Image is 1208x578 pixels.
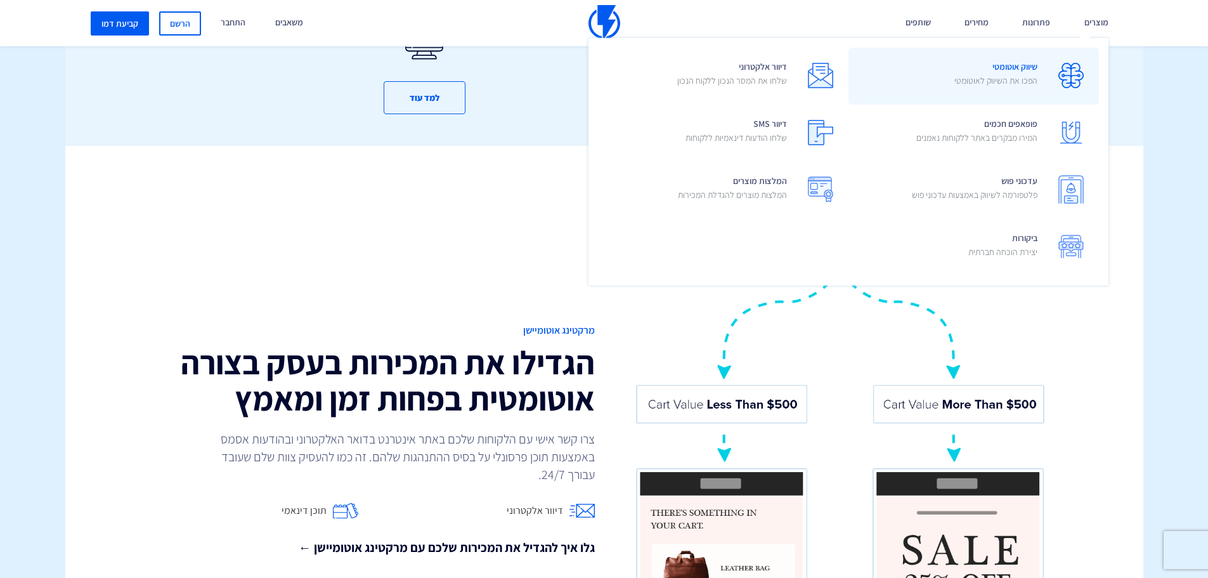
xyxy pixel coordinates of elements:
p: שלחו הודעות דינאמיות ללקוחות [685,131,787,144]
span: פופאפים חכמים [916,114,1037,150]
span: דיוור SMS [685,114,787,150]
p: המירו מבקרים באתר ללקוחות נאמנים [916,131,1037,144]
p: המלצות מוצרים להגדלת המכירות [678,188,787,201]
span: עדכוני פוש [912,171,1037,207]
a: דיוור אלקטרונישלחו את המסר הנכון ללקוח הנכון [598,48,848,105]
a: קביעת דמו [91,11,149,36]
a: דיוור SMSשלחו הודעות דינאמיות ללקוחות [598,105,848,162]
p: צרו קשר אישי עם הלקוחות שלכם באתר אינטרנט בדואר האלקטרוני ובהודעות אסמס באמצעות תוכן פרסונלי על ב... [214,430,595,483]
a: שיווק אוטומטיהפכו את השיווק לאוטומטי [848,48,1099,105]
span: מרקטינג אוטומיישן [141,324,595,338]
a: עדכוני פושפלטפורמה לשיווק באמצעות עדכוני פוש [848,162,1099,219]
span: תוכן דינאמי [282,504,327,518]
span: דיוור אלקטרוני [677,57,787,93]
p: יצירת הוכחה חברתית [968,246,1037,258]
span: דיוור אלקטרוני [507,504,563,518]
span: שיווק אוטומטי [954,57,1037,93]
button: למד עוד [384,81,465,114]
a: גלו איך להגדיל את המכירות שלכם עם מרקטינג אוטומיישן ← [141,539,595,557]
a: הרשם [159,11,201,36]
p: הפכו את השיווק לאוטומטי [954,74,1037,87]
a: פופאפים חכמיםהמירו מבקרים באתר ללקוחות נאמנים [848,105,1099,162]
a: ביקורותיצירת הוכחה חברתית [848,219,1099,276]
span: ביקורות [968,228,1037,265]
span: המלצות מוצרים [678,171,787,207]
p: שלחו את המסר הנכון ללקוח הנכון [677,74,787,87]
p: פלטפורמה לשיווק באמצעות עדכוני פוש [912,188,1037,201]
a: המלצות מוצריםהמלצות מוצרים להגדלת המכירות [598,162,848,219]
h2: הגדילו את המכירות בעסק בצורה אוטומטית בפחות זמן ומאמץ [141,345,595,417]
